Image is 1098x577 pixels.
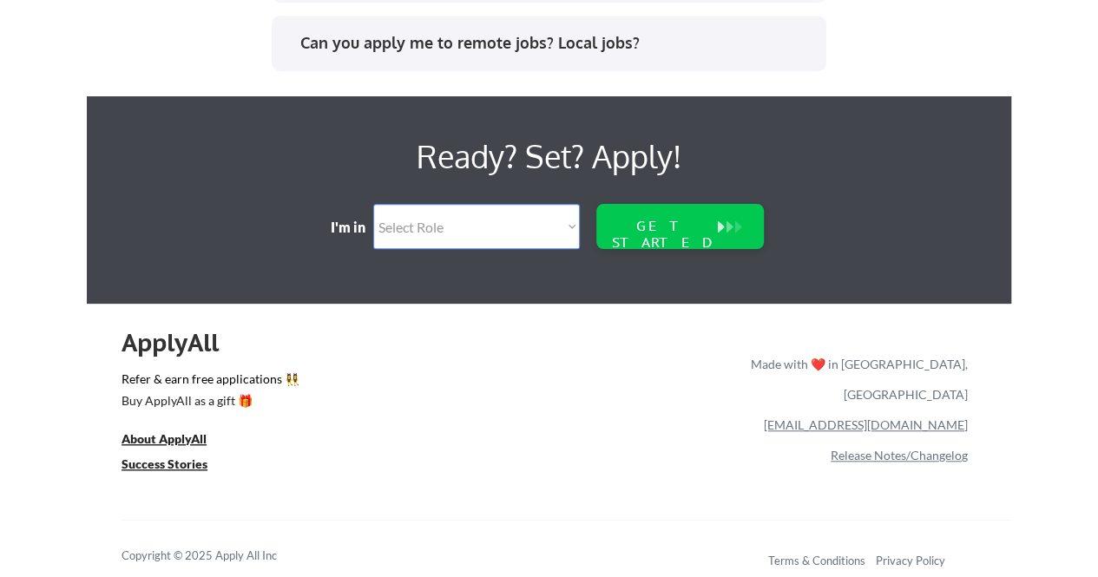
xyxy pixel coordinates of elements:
u: About ApplyAll [122,431,207,446]
a: Terms & Conditions [768,554,865,567]
div: Ready? Set? Apply! [330,131,768,181]
div: Buy ApplyAll as a gift 🎁 [122,395,295,407]
a: Refer & earn free applications 👯‍♀️ [122,373,388,391]
div: GET STARTED [608,218,719,251]
div: Can you apply me to remote jobs? Local jobs? [300,32,810,54]
a: Release Notes/Changelog [831,448,968,462]
div: Made with ❤️ in [GEOGRAPHIC_DATA], [GEOGRAPHIC_DATA] [744,349,968,410]
a: Buy ApplyAll as a gift 🎁 [122,391,295,413]
a: [EMAIL_ADDRESS][DOMAIN_NAME] [764,417,968,432]
div: I'm in [331,218,378,237]
a: About ApplyAll [122,429,231,451]
div: Copyright © 2025 Apply All Inc [122,547,321,565]
a: Success Stories [122,455,231,476]
u: Success Stories [122,456,207,471]
a: Privacy Policy [876,554,945,567]
div: ApplyAll [122,328,239,357]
